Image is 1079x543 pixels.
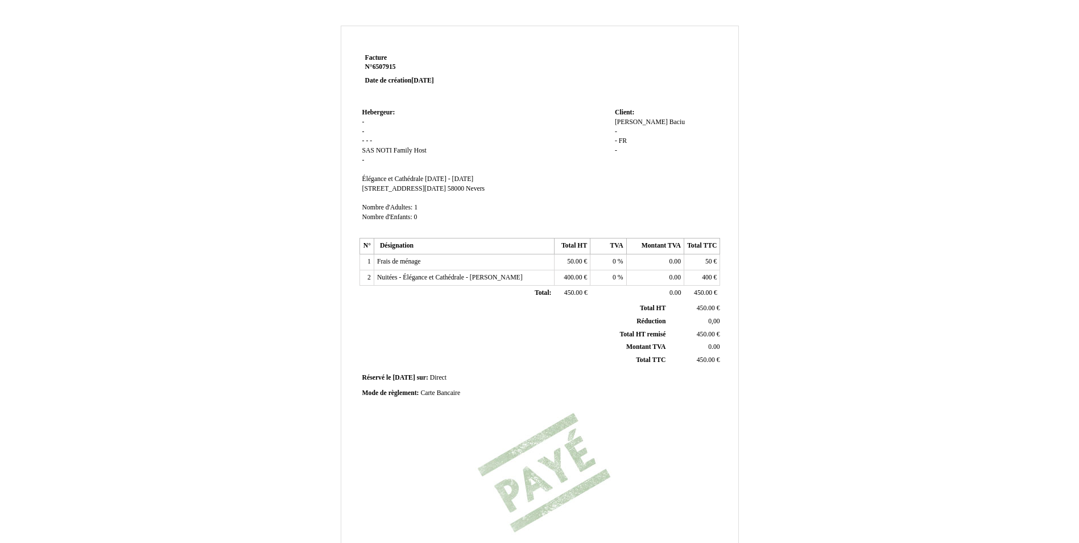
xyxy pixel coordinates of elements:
td: € [554,270,590,286]
td: € [554,254,590,270]
span: Total TTC [636,356,665,364]
span: 6507915 [373,63,396,71]
span: 400.00 [564,274,582,281]
span: 1 [414,204,417,211]
td: 2 [359,270,374,286]
span: Client: [615,109,634,116]
span: 450.00 [694,289,712,297]
span: 0.00 [708,343,720,351]
span: Direct [430,374,447,381]
span: - [366,137,368,145]
td: € [668,328,722,341]
td: % [590,270,626,286]
span: - [615,128,617,135]
span: 0.00 [669,289,681,297]
span: Facture [365,54,387,61]
td: 1 [359,254,374,270]
td: € [684,254,720,270]
span: [STREET_ADDRESS][DATE] [362,185,446,192]
span: [DATE] [411,77,433,84]
td: € [554,286,590,302]
span: [PERSON_NAME] [615,118,668,126]
span: [DATE] - [DATE] [425,175,473,183]
span: - [615,147,617,154]
span: - [362,137,365,145]
span: - [615,137,617,145]
th: Montant TVA [626,238,684,254]
td: € [684,270,720,286]
span: 450.00 [564,289,582,297]
span: FR [619,137,627,145]
th: TVA [590,238,626,254]
span: 450.00 [697,305,715,312]
span: 450.00 [697,331,715,338]
strong: Date de création [365,77,434,84]
span: Mode de règlement: [362,389,419,397]
span: Nuitées - Élégance et Cathédrale - [PERSON_NAME] [377,274,523,281]
th: Total TTC [684,238,720,254]
span: Élégance et Cathédrale [362,175,424,183]
span: Total HT remisé [619,331,665,338]
span: 50 [705,258,712,265]
span: 0,00 [708,318,720,325]
td: € [684,286,720,302]
span: Nombre d'Enfants: [362,213,412,221]
span: 0.00 [669,274,681,281]
span: Frais de ménage [377,258,421,265]
span: 58000 [448,185,464,192]
span: Hebergeur: [362,109,395,116]
span: 0 [613,258,616,265]
td: € [668,354,722,367]
span: Baciu [669,118,685,126]
span: 450.00 [697,356,715,364]
span: Réservé le [362,374,391,381]
span: [DATE] [392,374,415,381]
span: 400 [702,274,712,281]
span: Family Host [394,147,427,154]
span: 0 [613,274,616,281]
span: 50.00 [567,258,582,265]
span: Réduction [636,318,665,325]
span: 0.00 [669,258,681,265]
td: % [590,254,626,270]
span: Nevers [466,185,485,192]
span: - [370,137,372,145]
span: 0 [414,213,417,221]
span: - [362,157,365,164]
span: SAS NOTI [362,147,392,154]
span: Montant TVA [626,343,665,351]
span: sur: [417,374,428,381]
th: Total HT [554,238,590,254]
span: Total: [535,289,551,297]
span: - [362,118,365,126]
span: - [362,128,365,135]
strong: N° [365,63,501,72]
th: N° [359,238,374,254]
span: Carte Bancaire [420,389,460,397]
th: Désignation [374,238,554,254]
span: Total HT [640,305,665,312]
td: € [668,302,722,315]
span: Nombre d'Adultes: [362,204,413,211]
